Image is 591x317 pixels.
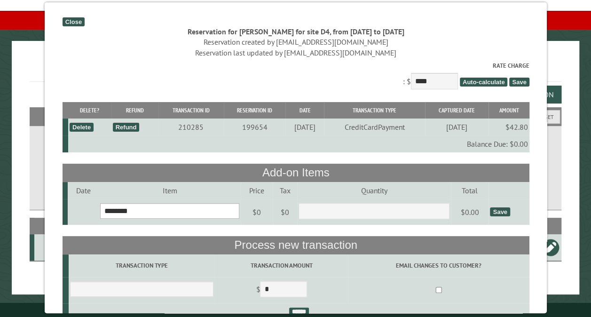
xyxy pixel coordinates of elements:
[70,261,213,270] label: Transaction Type
[223,102,285,119] th: Reservation ID
[509,78,529,87] span: Save
[488,102,529,119] th: Amount
[324,119,425,135] td: CreditCardPayment
[62,17,84,26] div: Close
[297,182,450,199] td: Quantity
[324,102,425,119] th: Transaction Type
[216,261,347,270] label: Transaction Amount
[68,102,111,119] th: Delete?
[112,123,139,132] div: Refund
[62,236,529,254] th: Process new transaction
[68,135,529,152] td: Balance Due: $0.00
[62,164,529,182] th: Add-on Items
[272,199,297,225] td: $0
[62,26,529,37] div: Reservation for [PERSON_NAME] for site D4, from [DATE] to [DATE]
[215,277,348,303] td: $
[67,182,98,199] td: Date
[272,182,297,199] td: Tax
[425,119,488,135] td: [DATE]
[62,61,529,92] div: : $
[450,182,488,199] td: Total
[158,102,223,119] th: Transaction ID
[425,102,488,119] th: Captured Date
[450,199,488,225] td: $0.00
[62,61,529,70] label: Rate Charge
[34,218,68,234] th: Site
[158,119,223,135] td: 210285
[223,119,285,135] td: 199654
[99,182,241,199] td: Item
[490,207,510,216] div: Save
[488,119,529,135] td: $42.80
[240,182,272,199] td: Price
[285,119,324,135] td: [DATE]
[240,199,272,225] td: $0
[62,37,529,47] div: Reservation created by [EMAIL_ADDRESS][DOMAIN_NAME]
[30,56,561,82] h1: Reservations
[349,261,528,270] label: Email changes to customer?
[38,243,66,252] div: D4
[62,48,529,58] div: Reservation last updated by [EMAIL_ADDRESS][DOMAIN_NAME]
[285,102,324,119] th: Date
[459,78,507,87] span: Auto-calculate
[111,102,158,119] th: Refund
[69,123,93,132] div: Delete
[30,107,561,125] h2: Filters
